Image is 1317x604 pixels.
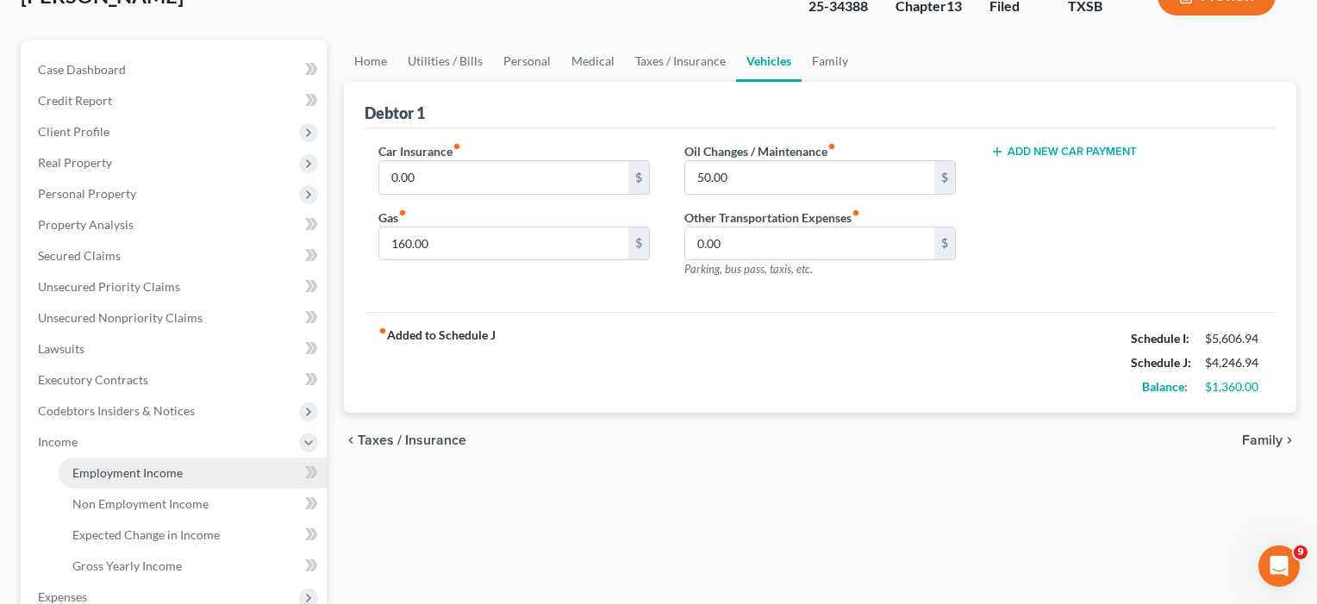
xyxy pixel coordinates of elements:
span: Employment Income [72,465,183,480]
i: chevron_right [1283,433,1296,447]
a: Employment Income [59,458,327,489]
span: Income [38,434,78,449]
span: Gross Yearly Income [72,558,182,573]
i: fiber_manual_record [453,142,461,151]
div: $1,360.00 [1205,378,1262,395]
a: Utilities / Bills [397,40,493,82]
a: Executory Contracts [24,364,327,395]
span: Expected Change in Income [72,527,220,542]
button: Family chevron_right [1242,433,1296,447]
input: -- [685,161,934,194]
span: Credit Report [38,93,112,108]
strong: Balance: [1142,379,1188,394]
span: Unsecured Nonpriority Claims [38,310,203,325]
input: -- [379,227,628,260]
strong: Added to Schedule J [378,327,496,399]
span: Lawsuits [38,341,84,356]
input: -- [685,227,934,260]
a: Unsecured Priority Claims [24,271,327,302]
span: Client Profile [38,124,109,139]
strong: Schedule I: [1131,331,1189,346]
a: Gross Yearly Income [59,551,327,582]
div: $ [934,227,955,260]
div: $ [628,161,649,194]
span: Case Dashboard [38,62,126,77]
div: Debtor 1 [365,103,425,123]
span: Secured Claims [38,248,121,263]
a: Medical [561,40,625,82]
div: $ [934,161,955,194]
a: Taxes / Insurance [625,40,736,82]
span: Unsecured Priority Claims [38,279,180,294]
a: Family [802,40,858,82]
label: Oil Changes / Maintenance [684,142,836,160]
span: Taxes / Insurance [358,433,466,447]
i: fiber_manual_record [852,209,860,217]
a: Credit Report [24,85,327,116]
span: Real Property [38,155,112,170]
button: Add New Car Payment [990,145,1137,159]
a: Vehicles [736,40,802,82]
label: Other Transportation Expenses [684,209,860,227]
label: Gas [378,209,407,227]
a: Lawsuits [24,333,327,364]
span: Family [1242,433,1283,447]
a: Expected Change in Income [59,520,327,551]
div: $ [628,227,649,260]
iframe: Intercom live chat [1258,545,1300,587]
span: Parking, bus pass, taxis, etc. [684,262,813,276]
i: fiber_manual_record [827,142,836,151]
a: Property Analysis [24,209,327,240]
a: Personal [493,40,561,82]
span: Non Employment Income [72,496,209,511]
a: Home [344,40,397,82]
div: $4,246.94 [1205,354,1262,371]
span: Executory Contracts [38,372,148,387]
span: Personal Property [38,186,136,201]
span: 9 [1294,545,1308,559]
i: fiber_manual_record [398,209,407,217]
button: chevron_left Taxes / Insurance [344,433,466,447]
a: Unsecured Nonpriority Claims [24,302,327,333]
span: Codebtors Insiders & Notices [38,403,195,418]
i: fiber_manual_record [378,327,387,335]
a: Case Dashboard [24,54,327,85]
span: Property Analysis [38,217,134,232]
i: chevron_left [344,433,358,447]
input: -- [379,161,628,194]
span: Expenses [38,589,87,604]
a: Non Employment Income [59,489,327,520]
strong: Schedule J: [1131,355,1191,370]
a: Secured Claims [24,240,327,271]
div: $5,606.94 [1205,330,1262,347]
label: Car Insurance [378,142,461,160]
